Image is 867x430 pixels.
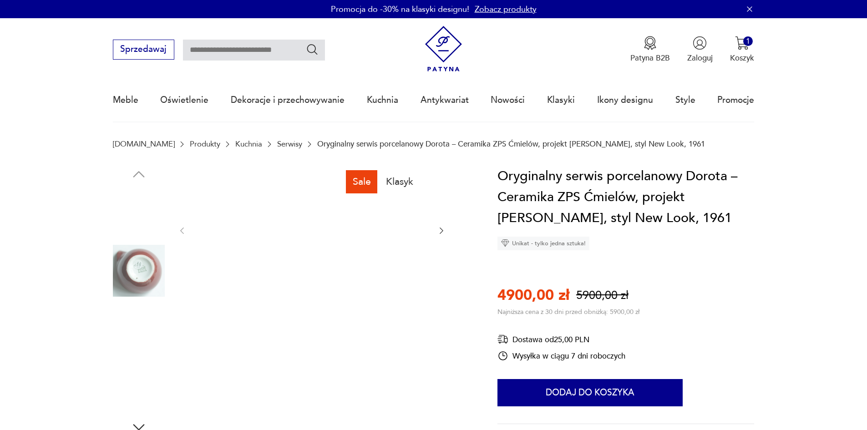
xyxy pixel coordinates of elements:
img: Zdjęcie produktu Oryginalny serwis porcelanowy Dorota – Ceramika ZPS Ćmielów, projekt Lubomir Tom... [113,361,165,413]
a: Zobacz produkty [475,4,537,15]
div: Wysyłka w ciągu 7 dni roboczych [497,350,625,361]
p: Najniższa cena z 30 dni przed obniżką: 5900,00 zł [497,307,639,316]
p: Oryginalny serwis porcelanowy Dorota – Ceramika ZPS Ćmielów, projekt [PERSON_NAME], styl New Look... [317,140,705,148]
a: Kuchnia [235,140,262,148]
img: Ikona dostawy [497,334,508,345]
a: Kuchnia [367,79,398,121]
a: Antykwariat [421,79,469,121]
h1: Oryginalny serwis porcelanowy Dorota – Ceramika ZPS Ćmielów, projekt [PERSON_NAME], styl New Look... [497,166,754,228]
button: Patyna B2B [630,36,670,63]
img: Zdjęcie produktu Oryginalny serwis porcelanowy Dorota – Ceramika ZPS Ćmielów, projekt Lubomir Tom... [198,166,426,294]
p: Zaloguj [687,53,713,63]
p: Promocja do -30% na klasyki designu! [331,4,469,15]
a: Ikony designu [597,79,653,121]
img: Ikonka użytkownika [693,36,707,50]
div: Sale [346,170,377,193]
a: Sprzedawaj [113,46,174,54]
button: Dodaj do koszyka [497,379,683,406]
img: Zdjęcie produktu Oryginalny serwis porcelanowy Dorota – Ceramika ZPS Ćmielów, projekt Lubomir Tom... [113,303,165,355]
a: [DOMAIN_NAME] [113,140,175,148]
img: Patyna - sklep z meblami i dekoracjami vintage [421,26,466,72]
a: Oświetlenie [160,79,208,121]
p: Koszyk [730,53,754,63]
a: Ikona medaluPatyna B2B [630,36,670,63]
img: Zdjęcie produktu Oryginalny serwis porcelanowy Dorota – Ceramika ZPS Ćmielów, projekt Lubomir Tom... [113,187,165,239]
p: 5900,00 zł [576,287,629,303]
div: Klasyk [380,170,420,193]
img: Ikona medalu [643,36,657,50]
p: 4900,00 zł [497,285,569,305]
a: Style [675,79,695,121]
div: Dostawa od 25,00 PLN [497,334,625,345]
a: Produkty [190,140,220,148]
button: Szukaj [306,43,319,56]
button: Sprzedawaj [113,40,174,60]
p: Patyna B2B [630,53,670,63]
div: Unikat - tylko jedna sztuka! [497,236,589,250]
a: Promocje [717,79,754,121]
img: Zdjęcie produktu Oryginalny serwis porcelanowy Dorota – Ceramika ZPS Ćmielów, projekt Lubomir Tom... [113,245,165,297]
img: Ikona diamentu [501,239,509,247]
button: Zaloguj [687,36,713,63]
a: Meble [113,79,138,121]
a: Klasyki [547,79,575,121]
div: 1 [743,36,753,46]
a: Dekoracje i przechowywanie [231,79,345,121]
img: Ikona koszyka [735,36,749,50]
a: Serwisy [277,140,302,148]
a: Nowości [491,79,525,121]
button: 1Koszyk [730,36,754,63]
